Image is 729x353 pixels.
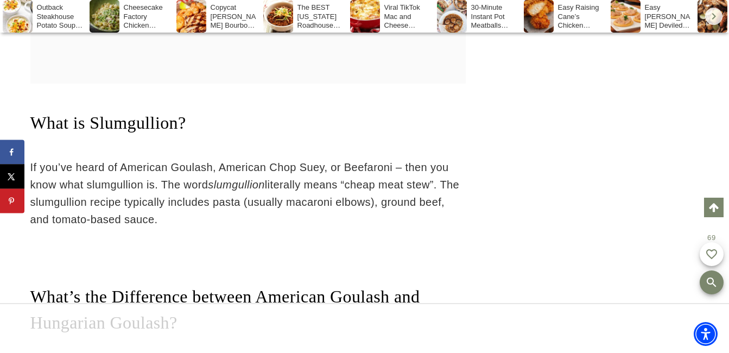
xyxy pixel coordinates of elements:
[102,304,628,353] iframe: Advertisement
[704,198,724,217] a: Scroll to top
[694,322,718,346] div: Accessibility Menu
[30,287,420,332] span: What’s the Difference between American Goulash and Hungarian Goulash?
[208,179,264,191] em: slumgullion
[30,113,186,133] span: What is Slumgullion?
[30,159,466,228] p: If you’ve heard of American Goulash, American Chop Suey, or Beefaroni – then you know what slumgu...
[520,54,683,190] iframe: Advertisement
